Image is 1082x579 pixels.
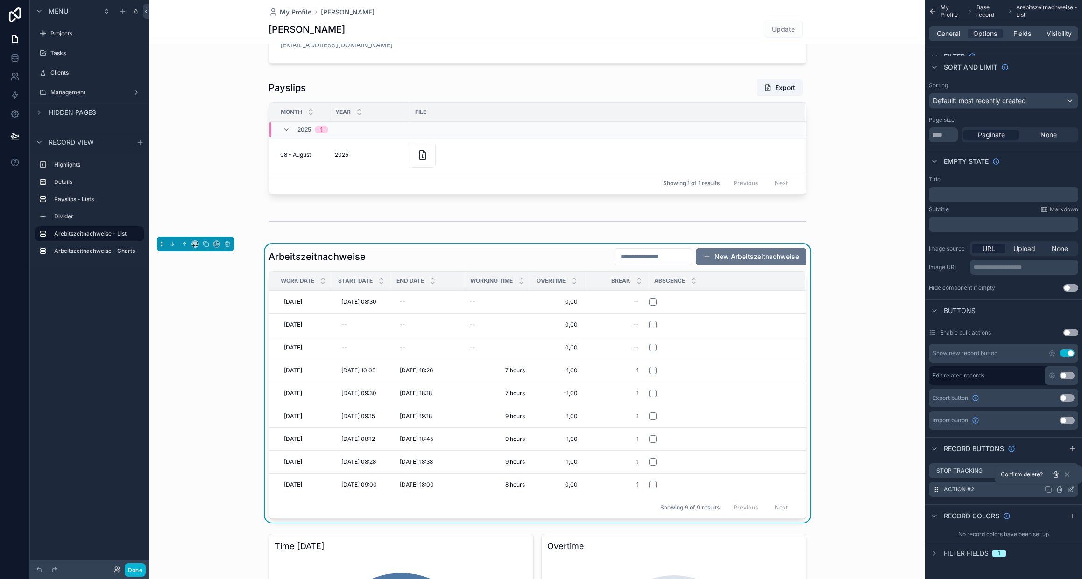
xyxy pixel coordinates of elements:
label: Image source [929,245,966,252]
span: My Profile [941,4,964,19]
a: 1,00 [536,458,578,466]
span: File [415,108,426,116]
span: Record view [49,138,94,147]
div: scrollable content [929,217,1078,232]
span: Default: most recently created [933,97,1026,105]
label: Management [50,89,129,96]
a: 9 hours [470,435,525,443]
span: Break [611,277,630,285]
a: [DATE] 09:15 [338,409,385,424]
a: 1 [589,386,643,401]
span: End Date [396,277,424,285]
span: [DATE] 09:00 [341,481,377,488]
span: [PERSON_NAME] [321,7,375,17]
div: scrollable content [970,260,1078,275]
a: -- [470,321,525,328]
a: 1 [589,477,643,492]
a: Clients [35,65,144,80]
span: [DATE] [284,458,302,466]
span: Export button [933,394,968,402]
label: Stop Tracking [936,467,983,474]
span: Menu [49,7,68,16]
span: 1 [593,412,639,420]
span: 2025 [297,126,311,133]
a: -- [470,298,525,306]
div: Hide component if empty [929,284,995,292]
span: [DATE] [284,481,302,488]
span: [DATE] 19:18 [400,412,432,420]
a: 7 hours [470,390,525,397]
span: Filter fields [944,549,989,558]
a: [DATE] 18:00 [396,477,459,492]
a: [DATE] [280,386,326,401]
div: -- [633,344,639,351]
a: 0,00 [536,321,578,328]
a: [DATE] 09:00 [338,477,385,492]
span: Import button [933,417,968,424]
span: Buttons [944,306,976,315]
span: Empty state [944,157,989,166]
a: [DATE] 09:30 [338,386,385,401]
span: [DATE] [284,390,302,397]
a: 1 [589,409,643,424]
a: 0,00 [536,298,578,306]
a: -- [470,344,525,351]
span: [DATE] [284,435,302,443]
div: No record colors have been set up [925,527,1082,542]
span: Overtime [537,277,566,285]
a: 1,00 [536,435,578,443]
div: Show new record button [933,349,997,357]
a: 1 [589,363,643,378]
span: 1 [593,390,639,397]
label: Divider [54,213,140,220]
a: [DATE] 08:12 [338,432,385,446]
div: -- [633,321,639,328]
span: My Profile [280,7,311,17]
a: 9 hours [470,412,525,420]
span: Fields [1013,29,1031,38]
span: 1 [593,458,639,466]
a: [DATE] [280,454,326,469]
span: Year [335,108,351,116]
a: 7 hours [470,367,525,374]
span: Arebitszeitnachweise - List [1016,4,1078,19]
span: Record buttons [944,444,1004,453]
a: My Profile [269,7,311,17]
span: [DATE] [284,298,302,306]
span: 1 [593,435,639,443]
a: 1,00 [536,412,578,420]
label: Clients [50,69,142,77]
div: -- [400,298,405,306]
span: Start Date [338,277,373,285]
span: Upload [1013,244,1035,253]
div: -- [633,298,639,306]
a: -- [589,317,643,332]
h1: [PERSON_NAME] [269,23,345,36]
span: 0,00 [536,344,578,351]
a: [DATE] [280,477,326,492]
a: -- [396,340,459,355]
label: Enable bulk actions [940,329,991,336]
span: None [1040,130,1057,140]
a: -1,00 [536,367,578,374]
a: -- [589,340,643,355]
button: Default: most recently created [929,93,1078,109]
a: 8 hours [470,481,525,488]
a: 9 hours [470,458,525,466]
span: [DATE] 10:05 [341,367,375,374]
label: Highlights [54,161,140,168]
a: -1,00 [536,390,578,397]
span: [DATE] 18:00 [400,481,434,488]
a: New Arbeitszeitnachweise [696,248,806,265]
a: [DATE] 18:18 [396,386,459,401]
a: [DATE] 18:38 [396,454,459,469]
div: -- [341,321,347,328]
a: -- [338,340,385,355]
